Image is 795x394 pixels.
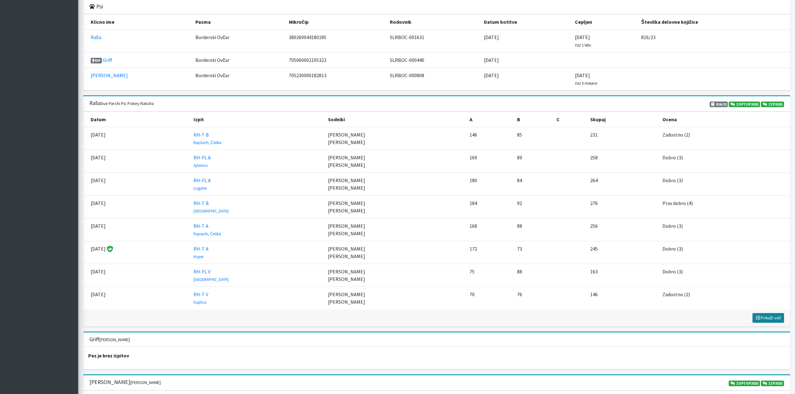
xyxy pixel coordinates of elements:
td: 264 [586,173,659,196]
h3: Psi [89,3,103,10]
a: RH-T A Rapsach, Češka [194,223,221,237]
td: 75 [466,264,513,287]
td: SLRBOC-001631 [386,30,480,52]
td: 705230000182813 [285,68,386,91]
strong: Pes je brez izpitov [88,352,129,359]
small: Logatec [194,186,207,191]
td: [DATE] [83,150,190,173]
td: 256 [586,218,659,241]
td: [PERSON_NAME] [PERSON_NAME] [324,127,465,150]
span: Značko je podelil sodnik Tomaž Dražumerič. [106,246,113,252]
td: [PERSON_NAME] [PERSON_NAME] [324,241,465,264]
a: Griff [103,57,112,63]
small: čez 3 mesece [575,81,597,86]
td: 169 [466,150,513,173]
td: 92 [513,196,553,218]
td: 88 [513,264,553,287]
small: [GEOGRAPHIC_DATA] [194,277,229,282]
td: 705060002105323 [285,52,386,68]
td: [PERSON_NAME] [PERSON_NAME] [324,287,465,310]
td: Dobro (3) [659,173,790,196]
td: 816/23 [637,30,790,52]
td: [DATE] [83,241,190,264]
td: [DATE] [480,52,571,68]
td: Dobro (3) [659,150,790,173]
td: Prav dobro (4) [659,196,790,218]
td: [DATE] [83,264,190,287]
td: 245 [586,241,659,264]
td: Borderski Ovčar [192,30,285,52]
small: Duplica [194,300,206,305]
th: Številka delovne knjižice [637,14,790,30]
th: Ocena [659,112,790,127]
th: Sodniki [324,112,465,127]
td: [DATE] [480,30,571,52]
td: 276 [586,196,659,218]
td: Borderski Ovčar [192,52,285,68]
th: Datum [83,112,190,127]
th: Cepljen [571,14,637,30]
span: Prikaži več [755,315,781,321]
small: Koper [194,254,204,259]
th: A [466,112,513,127]
small: čez 1 leto [575,42,591,47]
th: Izpit [190,112,324,127]
a: ZZP2025 [761,381,784,386]
td: Dobro (3) [659,264,790,287]
td: 231 [586,127,659,150]
td: Dobro (3) [659,241,790,264]
td: [DATE] [571,30,637,52]
td: [DATE] [83,127,190,150]
a: ZOPTOP2025 [729,381,760,386]
td: 146 [586,287,659,310]
td: Zadostno (2) [659,287,790,310]
td: 85 [513,127,553,150]
th: Skupaj [586,112,659,127]
a: RH-T B Rapšach, Češka [194,132,221,145]
small: [PERSON_NAME] [99,337,130,342]
td: Borderski Ovčar [192,68,285,91]
td: 89 [513,150,553,173]
a: ZZP2025 [761,102,784,107]
h3: Raša [89,100,154,107]
td: 184 [466,196,513,218]
a: RH-T A Koper [194,246,209,259]
th: Klicno ime [83,14,192,30]
td: [DATE] [83,173,190,196]
td: 172 [466,241,513,264]
td: [PERSON_NAME] [PERSON_NAME] [324,173,465,196]
th: Datum kotitve [480,14,571,30]
td: [PERSON_NAME] [PERSON_NAME] [324,150,465,173]
span: RIP [91,58,102,63]
td: [PERSON_NAME] [PERSON_NAME] [324,218,465,241]
a: Raša [91,34,101,40]
a: RH-FL A Logatec [194,177,211,191]
small: Rapsach, Češka [194,231,221,236]
td: 258 [586,150,659,173]
td: 84 [513,173,553,196]
a: RH-T B [GEOGRAPHIC_DATA] [194,200,229,214]
th: Mikročip [285,14,386,30]
td: 70 [466,287,513,310]
td: [DATE] [83,196,190,218]
td: [DATE] [480,68,571,91]
th: B [513,112,553,127]
td: 380260044180185 [285,30,386,52]
button: Prikaži več [752,313,784,323]
a: ZOPTOP2025 [729,102,760,107]
td: Zadostno (2) [659,127,790,150]
h3: Griff [89,336,130,343]
h3: [PERSON_NAME] [89,379,161,386]
a: RH-FL A Ajševica [194,154,211,168]
small: Due Parchi Pic Pokey Raksha [101,101,154,106]
th: Rodovnik [386,14,480,30]
small: Rapšach, Češka [194,140,221,145]
span: 816/23 [710,102,728,107]
td: [PERSON_NAME] [PERSON_NAME] [324,264,465,287]
td: 73 [513,241,553,264]
a: [PERSON_NAME] [91,72,128,78]
td: [PERSON_NAME] [PERSON_NAME] [324,196,465,218]
td: SLRBOC-000808 [386,68,480,91]
td: 76 [513,287,553,310]
td: [DATE] [83,218,190,241]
